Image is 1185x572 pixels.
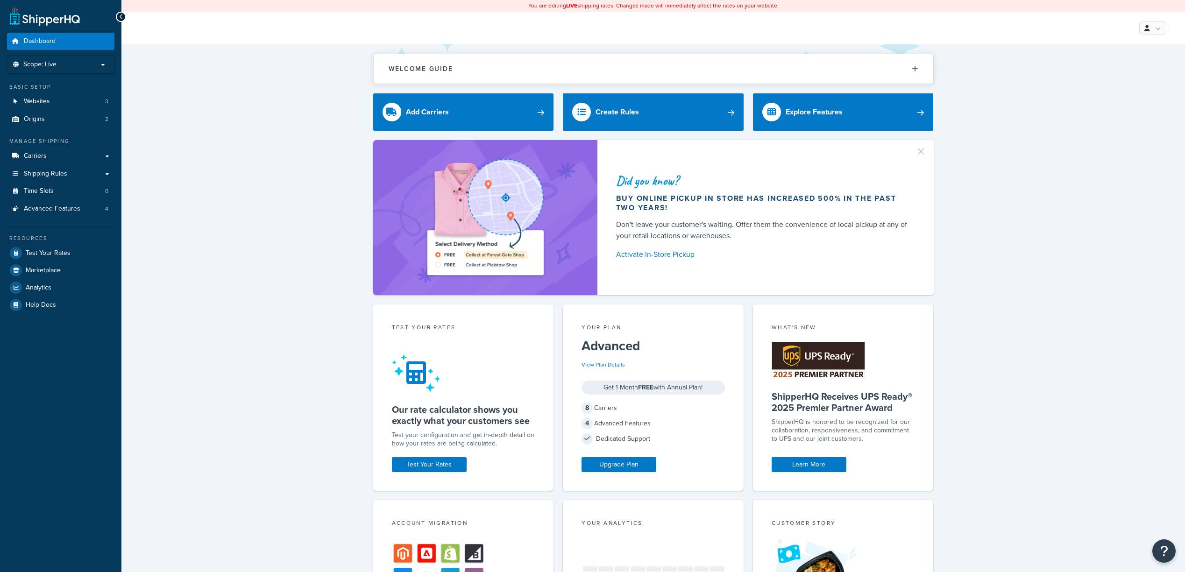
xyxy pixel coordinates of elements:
[24,115,45,123] span: Origins
[392,457,467,472] a: Test Your Rates
[7,111,114,128] li: Origins
[582,360,625,369] a: View Plan Details
[24,98,50,106] span: Websites
[7,245,114,261] a: Test Your Rates
[105,98,108,106] span: 3
[7,183,114,200] li: Time Slots
[24,37,56,45] span: Dashboard
[596,106,639,119] div: Create Rules
[392,431,535,448] div: Test your configuration and get in-depth detail on how your rates are being calculated.
[563,93,744,131] a: Create Rules
[638,382,653,392] strong: FREE
[582,457,656,472] a: Upgrade Plan
[24,152,47,160] span: Carriers
[24,170,67,178] span: Shipping Rules
[26,249,71,257] span: Test Your Rates
[7,148,114,165] a: Carriers
[582,323,725,334] div: Your Plan
[373,93,554,131] a: Add Carriers
[582,418,593,429] span: 4
[105,205,108,213] span: 4
[786,106,843,119] div: Explore Features
[7,137,114,145] div: Manage Shipping
[105,115,108,123] span: 2
[753,93,934,131] a: Explore Features
[7,200,114,218] li: Advanced Features
[23,61,57,69] span: Scope: Live
[582,402,725,415] div: Carriers
[7,234,114,242] div: Resources
[772,519,915,530] div: Customer Story
[616,194,911,212] div: Buy online pickup in store has increased 500% in the past two years!
[392,323,535,334] div: Test your rates
[772,391,915,413] h5: ShipperHQ Receives UPS Ready® 2025 Premier Partner Award
[772,457,846,472] a: Learn More
[105,187,108,195] span: 0
[7,83,114,91] div: Basic Setup
[566,1,577,10] b: LIVE
[7,93,114,110] a: Websites3
[401,154,570,281] img: ad-shirt-map-b0359fc47e01cab431d101c4b569394f6a03f54285957d908178d52f29eb9668.png
[24,205,80,213] span: Advanced Features
[392,404,535,426] h5: Our rate calculator shows you exactly what your customers see
[616,174,911,187] div: Did you know?
[7,33,114,50] a: Dashboard
[582,339,725,353] h5: Advanced
[7,279,114,296] a: Analytics
[7,93,114,110] li: Websites
[26,301,56,309] span: Help Docs
[389,65,453,72] h2: Welcome Guide
[582,403,593,414] span: 8
[26,284,51,292] span: Analytics
[7,200,114,218] a: Advanced Features4
[7,165,114,183] a: Shipping Rules
[7,297,114,313] a: Help Docs
[772,418,915,443] p: ShipperHQ is honored to be recognized for our collaboration, responsiveness, and commitment to UP...
[26,267,61,275] span: Marketplace
[7,183,114,200] a: Time Slots0
[582,417,725,430] div: Advanced Features
[582,519,725,530] div: Your Analytics
[374,54,933,84] button: Welcome Guide
[616,219,911,241] div: Don't leave your customer's waiting. Offer them the convenience of local pickup at any of your re...
[616,248,911,261] a: Activate In-Store Pickup
[1152,539,1176,563] button: Open Resource Center
[582,381,725,395] div: Get 1 Month with Annual Plan!
[24,187,54,195] span: Time Slots
[772,323,915,334] div: What's New
[406,106,449,119] div: Add Carriers
[7,262,114,279] a: Marketplace
[582,432,725,445] div: Dedicated Support
[7,111,114,128] a: Origins2
[392,519,535,530] div: Account Migration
